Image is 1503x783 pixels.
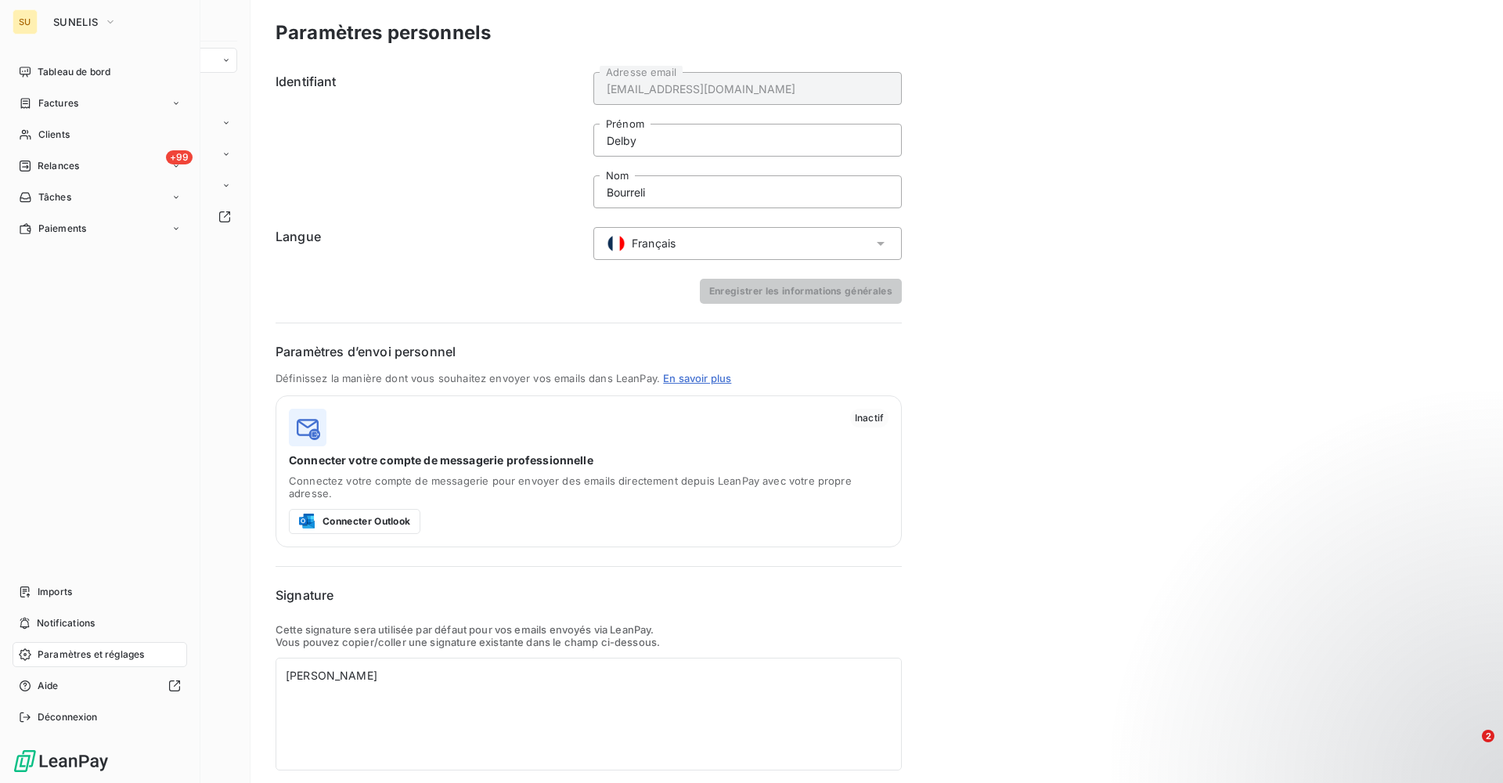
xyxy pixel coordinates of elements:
span: Factures [38,96,78,110]
button: Enregistrer les informations générales [700,279,902,304]
span: Déconnexion [38,710,98,724]
p: Cette signature sera utilisée par défaut pour vos emails envoyés via LeanPay. [276,623,902,636]
span: Français [632,236,676,251]
h6: Langue [276,227,584,260]
span: Imports [38,585,72,599]
span: SUNELIS [53,16,98,28]
img: logo [289,409,326,446]
span: Paramètres et réglages [38,648,144,662]
span: Définissez la manière dont vous souhaitez envoyer vos emails dans LeanPay. [276,372,660,384]
div: [PERSON_NAME] [286,668,892,684]
span: Connectez votre compte de messagerie pour envoyer des emails directement depuis LeanPay avec votr... [289,474,888,500]
input: placeholder [593,175,902,208]
span: 2 [1482,730,1494,742]
input: placeholder [593,72,902,105]
a: Aide [13,673,187,698]
span: Clients [38,128,70,142]
a: En savoir plus [663,372,731,384]
img: Logo LeanPay [13,749,110,774]
span: Aide [38,679,59,693]
h3: Paramètres personnels [276,19,491,47]
h6: Paramètres d’envoi personnel [276,342,902,361]
h6: Identifiant [276,72,584,208]
span: Tâches [38,190,71,204]
p: Vous pouvez copier/coller une signature existante dans le champ ci-dessous. [276,636,902,648]
button: Connecter Outlook [289,509,420,534]
span: Paiements [38,222,86,236]
div: SU [13,9,38,34]
span: Tableau de bord [38,65,110,79]
iframe: Intercom live chat [1450,730,1487,767]
iframe: Intercom notifications message [1190,631,1503,741]
span: Connecter votre compte de messagerie professionnelle [289,453,888,468]
input: placeholder [593,124,902,157]
span: Inactif [850,409,888,428]
h6: Signature [276,586,902,604]
span: Notifications [37,616,95,630]
span: Relances [38,159,79,173]
span: +99 [166,150,193,164]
